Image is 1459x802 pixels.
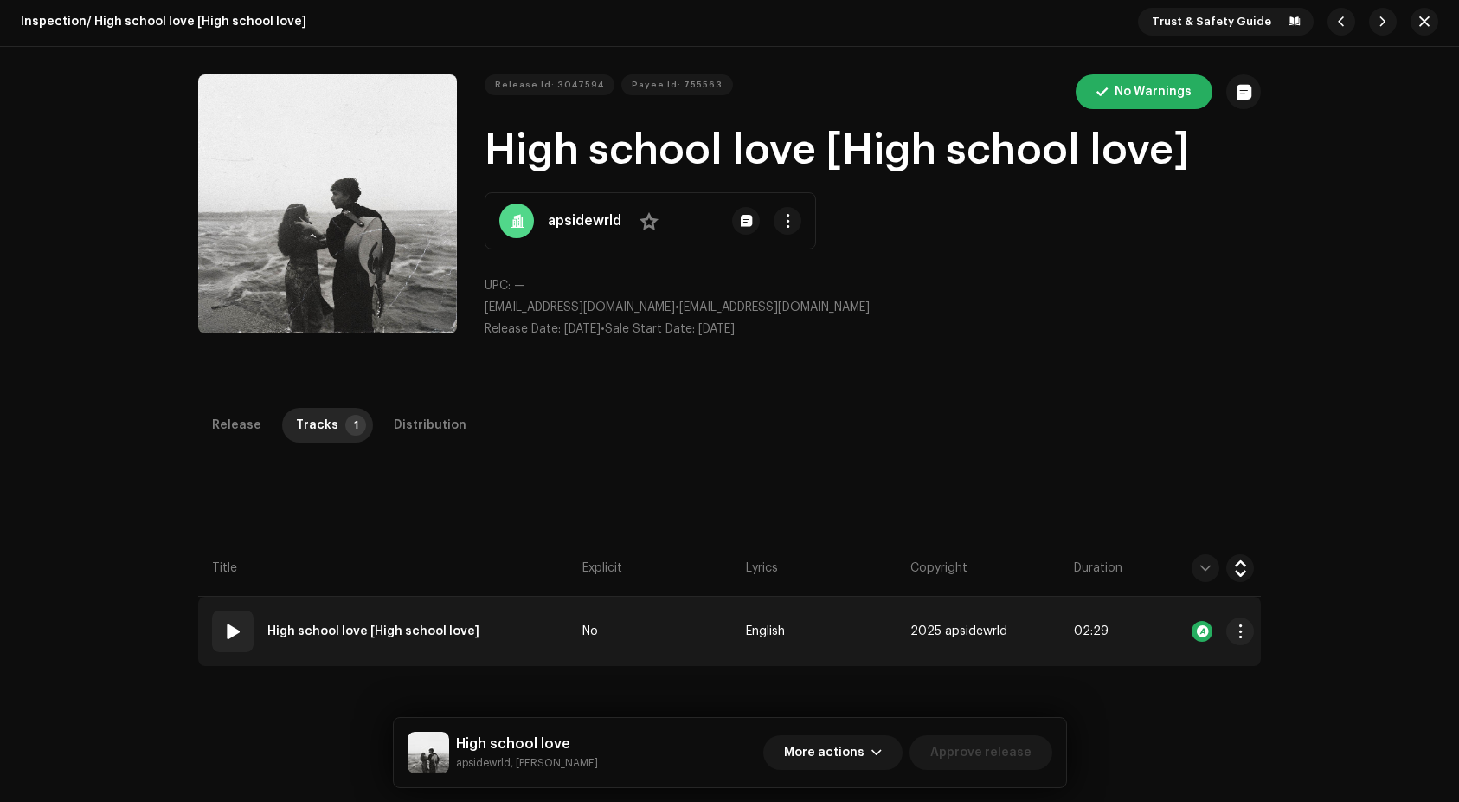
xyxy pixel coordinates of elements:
span: — [514,280,525,292]
span: Sale Start Date: [605,323,695,335]
h1: High school love [High school love] [485,123,1261,178]
span: Explicit [582,559,622,577]
span: 02:29 [1074,625,1109,637]
span: More actions [784,735,864,770]
span: Approve release [930,735,1032,770]
span: Payee Id: 755563 [632,68,723,102]
span: [DATE] [698,323,735,335]
button: More actions [763,735,903,770]
span: 2025 apsidewrld [910,625,1007,638]
p-badge: 1 [345,415,366,436]
button: Approve release [909,735,1052,770]
span: Release Date: [485,323,561,335]
span: English [746,625,785,638]
span: Lyrics [746,559,778,577]
span: • [485,323,605,335]
span: [DATE] [564,323,601,335]
button: Payee Id: 755563 [621,74,733,95]
span: UPC: [485,280,511,292]
strong: High school love [High school love] [267,614,479,649]
span: No [582,625,598,638]
span: [EMAIL_ADDRESS][DOMAIN_NAME] [485,301,675,314]
strong: apsidewrld [548,210,621,231]
div: Tracks [296,408,338,443]
h5: High school love [456,734,598,754]
small: High school love [456,754,598,772]
span: Copyright [910,559,967,577]
div: Distribution [394,408,466,443]
button: Release Id: 3047594 [485,74,614,95]
p: • [485,299,1261,317]
span: Release Id: 3047594 [495,68,604,102]
img: 01d5fc02-025f-4774-b728-cc2e76bd320d [408,732,449,773]
span: [EMAIL_ADDRESS][DOMAIN_NAME] [679,301,870,314]
span: Duration [1074,559,1122,577]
